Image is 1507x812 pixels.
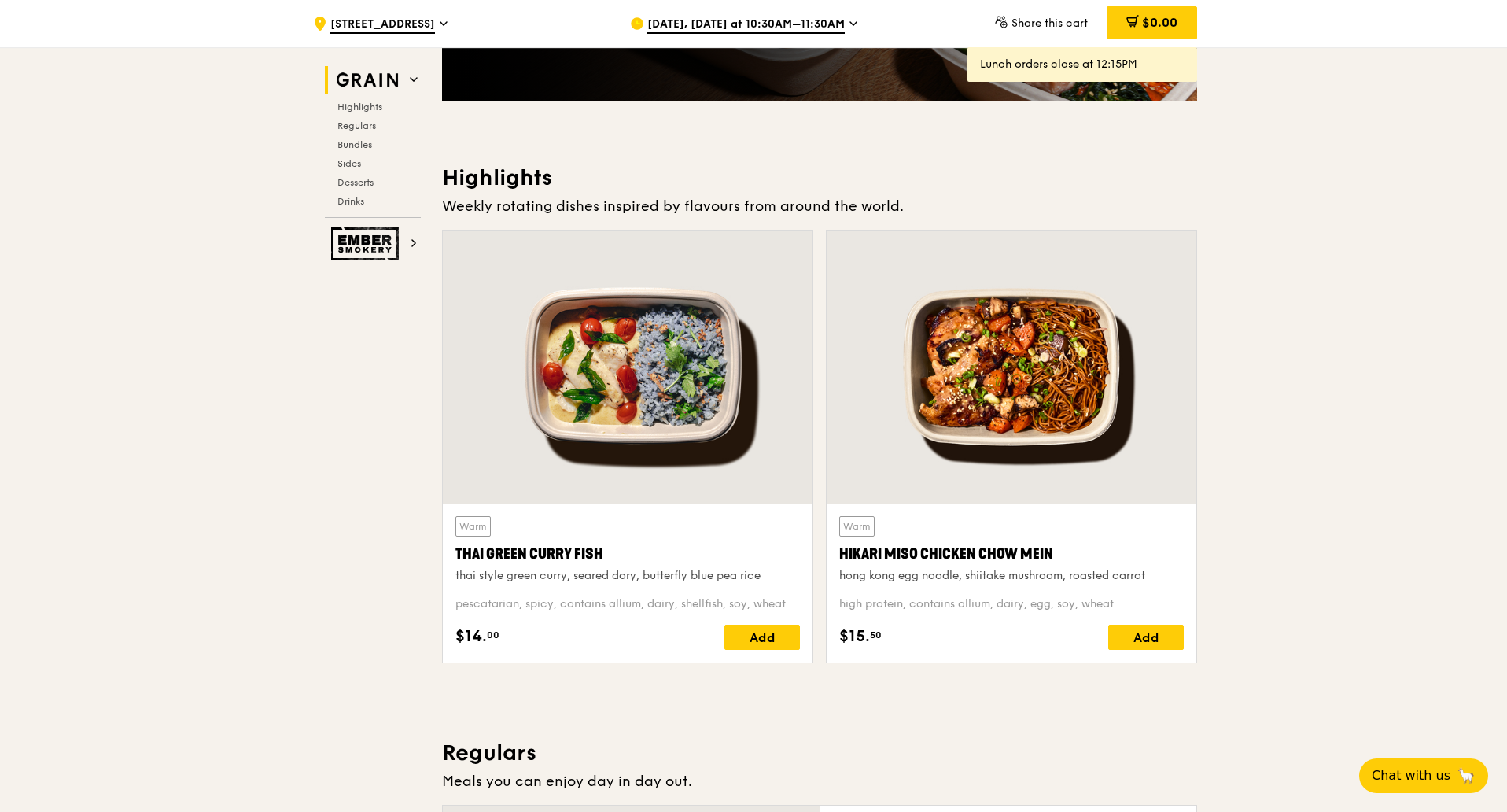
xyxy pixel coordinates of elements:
span: Chat with us [1372,766,1450,785]
span: $14. [455,625,487,648]
span: Regulars [337,120,376,131]
span: Sides [337,158,361,169]
div: thai style green curry, seared dory, butterfly blue pea rice [455,568,800,584]
span: [DATE], [DATE] at 10:30AM–11:30AM [647,17,845,34]
div: high protein, contains allium, dairy, egg, soy, wheat [839,596,1184,612]
span: [STREET_ADDRESS] [330,17,435,34]
span: 00 [487,629,499,641]
button: Chat with us🦙 [1359,758,1488,793]
div: Add [1108,625,1184,650]
span: Drinks [337,196,364,207]
span: $0.00 [1142,15,1177,30]
img: Grain web logo [331,66,403,94]
span: Bundles [337,139,372,150]
div: Meals you can enjoy day in day out. [442,770,1197,792]
div: Hikari Miso Chicken Chow Mein [839,543,1184,565]
div: Warm [455,516,491,537]
div: Lunch orders close at 12:15PM [980,57,1185,72]
div: pescatarian, spicy, contains allium, dairy, shellfish, soy, wheat [455,596,800,612]
img: Ember Smokery web logo [331,227,403,260]
div: hong kong egg noodle, shiitake mushroom, roasted carrot [839,568,1184,584]
span: 50 [870,629,882,641]
div: Weekly rotating dishes inspired by flavours from around the world. [442,195,1197,217]
span: $15. [839,625,870,648]
div: Thai Green Curry Fish [455,543,800,565]
span: 🦙 [1457,766,1476,785]
div: Add [724,625,800,650]
span: Share this cart [1011,17,1088,30]
div: Warm [839,516,875,537]
h3: Regulars [442,739,1197,767]
span: Desserts [337,177,374,188]
h3: Highlights [442,164,1197,192]
span: Highlights [337,101,382,113]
